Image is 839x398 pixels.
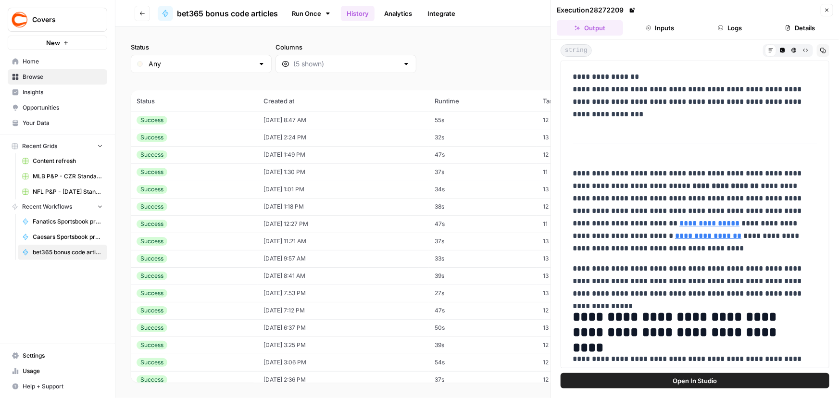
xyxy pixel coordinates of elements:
div: Success [137,220,167,228]
td: 13 [537,250,622,267]
div: Success [137,358,167,367]
span: Fanatics Sportsbook promo articles [33,217,103,226]
td: 11 [537,215,622,233]
div: Success [137,306,167,315]
td: [DATE] 1:30 PM [258,163,429,181]
td: 12 [537,371,622,388]
div: Success [137,341,167,349]
td: 37s [429,233,537,250]
button: Logs [697,20,764,36]
td: 12 [537,198,622,215]
input: Any [149,59,254,69]
td: 27s [429,285,537,302]
th: Tasks [537,90,622,112]
td: [DATE] 6:37 PM [258,319,429,336]
td: 33s [429,250,537,267]
a: Run Once [286,5,337,22]
td: [DATE] 9:57 AM [258,250,429,267]
a: Analytics [378,6,418,21]
a: Integrate [422,6,461,21]
div: Success [137,289,167,298]
span: Usage [23,367,103,375]
td: 32s [429,129,537,146]
td: [DATE] 7:12 PM [258,302,429,319]
td: 37s [429,371,537,388]
div: Success [137,202,167,211]
span: MLB P&P - CZR Standard (Production) Grid [33,172,103,181]
span: Home [23,57,103,66]
span: Caesars Sportsbook promo code articles [33,233,103,241]
span: Recent Grids [22,142,57,150]
td: 39s [429,336,537,354]
div: Success [137,237,167,246]
td: [DATE] 1:01 PM [258,181,429,198]
td: [DATE] 7:53 PM [258,285,429,302]
div: Success [137,185,167,194]
a: Fanatics Sportsbook promo articles [18,214,107,229]
th: Created at [258,90,429,112]
td: 12 [537,146,622,163]
a: Usage [8,363,107,379]
div: Success [137,323,167,332]
td: [DATE] 1:49 PM [258,146,429,163]
td: 13 [537,233,622,250]
button: Workspace: Covers [8,8,107,32]
span: Your Data [23,119,103,127]
td: [DATE] 1:18 PM [258,198,429,215]
span: Recent Workflows [22,202,72,211]
button: Recent Grids [8,139,107,153]
a: bet365 bonus code articles [158,6,278,21]
td: 13 [537,285,622,302]
span: Covers [32,15,90,25]
span: NFL P&P - [DATE] Standard (Production) Grid [33,187,103,196]
td: 13 [537,267,622,285]
td: 47s [429,215,537,233]
span: bet365 bonus code articles [33,248,103,257]
td: 38s [429,198,537,215]
td: [DATE] 3:25 PM [258,336,429,354]
td: [DATE] 12:27 PM [258,215,429,233]
div: Success [137,254,167,263]
td: 12 [537,354,622,371]
span: string [561,44,592,57]
span: Help + Support [23,382,103,391]
span: Insights [23,88,103,97]
label: Columns [275,42,416,52]
div: Success [137,150,167,159]
button: Details [767,20,833,36]
td: 13 [537,181,622,198]
a: Settings [8,348,107,363]
td: [DATE] 2:24 PM [258,129,429,146]
a: Opportunities [8,100,107,115]
td: 12 [537,112,622,129]
th: Status [131,90,258,112]
label: Status [131,42,272,52]
th: Runtime [429,90,537,112]
td: 11 [537,163,622,181]
td: 37s [429,163,537,181]
a: Insights [8,85,107,100]
td: [DATE] 8:47 AM [258,112,429,129]
a: MLB P&P - CZR Standard (Production) Grid [18,169,107,184]
td: 47s [429,146,537,163]
td: [DATE] 8:41 AM [258,267,429,285]
img: Covers Logo [11,11,28,28]
td: 13 [537,319,622,336]
td: 55s [429,112,537,129]
div: Success [137,272,167,280]
a: bet365 bonus code articles [18,245,107,260]
td: 13 [537,129,622,146]
a: Home [8,54,107,69]
span: (108 records) [131,73,824,90]
a: History [341,6,375,21]
td: 50s [429,319,537,336]
button: Open In Studio [561,373,829,388]
span: Settings [23,351,103,360]
span: Opportunities [23,103,103,112]
td: 12 [537,302,622,319]
td: 47s [429,302,537,319]
a: Your Data [8,115,107,131]
div: Success [137,133,167,142]
td: 12 [537,336,622,354]
a: Browse [8,69,107,85]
